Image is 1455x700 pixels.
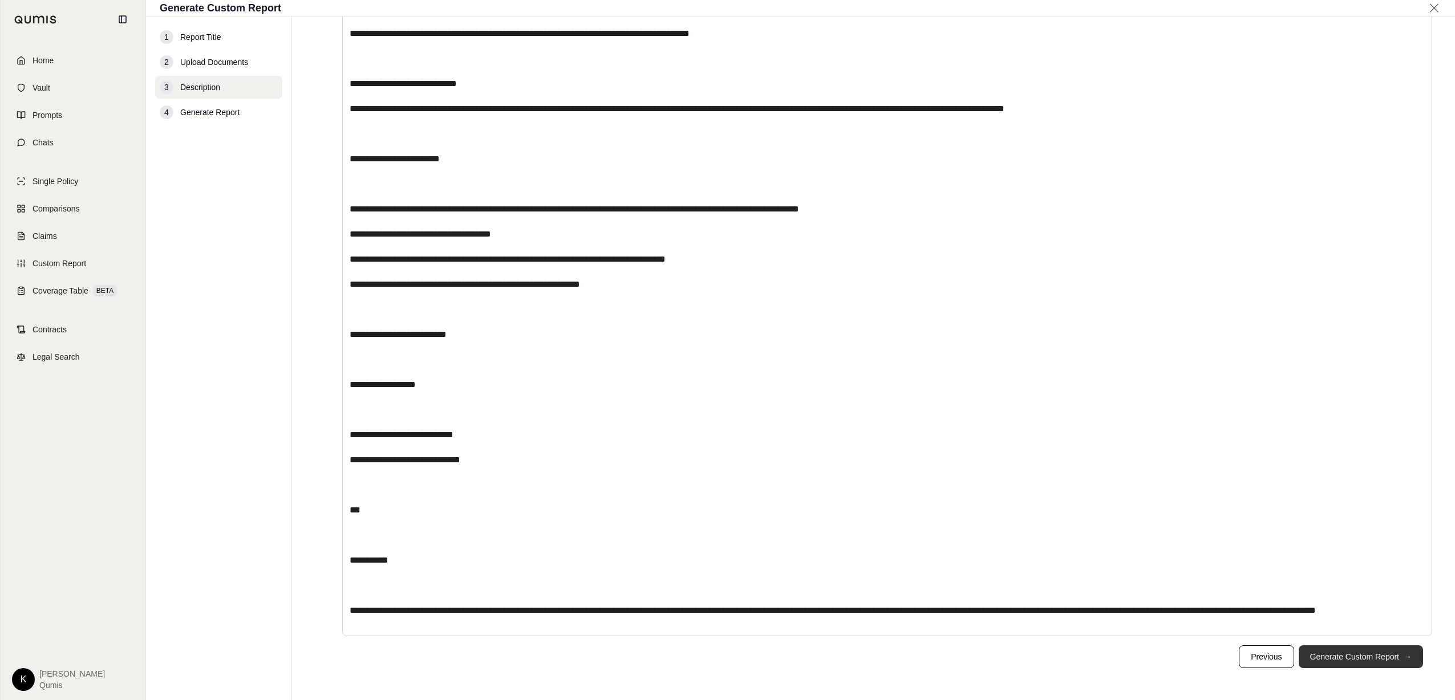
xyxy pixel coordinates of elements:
a: Home [7,48,139,73]
span: Contracts [33,324,67,335]
span: Custom Report [33,258,86,269]
button: Collapse sidebar [114,10,132,29]
a: Chats [7,130,139,155]
a: Coverage TableBETA [7,278,139,303]
a: Prompts [7,103,139,128]
img: Qumis Logo [14,15,57,24]
div: 1 [160,30,173,44]
span: Home [33,55,54,66]
div: K [12,668,35,691]
a: Contracts [7,317,139,342]
span: Report Title [180,31,221,43]
a: Claims [7,223,139,249]
div: 4 [160,105,173,119]
button: Previous [1239,645,1294,668]
span: Single Policy [33,176,78,187]
div: 2 [160,55,173,69]
span: BETA [93,285,117,296]
span: Chats [33,137,54,148]
span: Legal Search [33,351,80,363]
span: Vault [33,82,50,93]
span: Upload Documents [180,56,248,68]
span: Generate Report [180,107,240,118]
span: → [1404,651,1412,662]
a: Vault [7,75,139,100]
a: Custom Report [7,251,139,276]
span: [PERSON_NAME] [39,668,105,679]
span: Coverage Table [33,285,88,296]
span: Claims [33,230,57,242]
span: Description [180,82,220,93]
button: Generate Custom Report→ [1299,645,1423,668]
div: 3 [160,80,173,94]
span: Qumis [39,679,105,691]
a: Legal Search [7,344,139,369]
span: Prompts [33,109,62,121]
a: Comparisons [7,196,139,221]
span: Comparisons [33,203,79,214]
a: Single Policy [7,169,139,194]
